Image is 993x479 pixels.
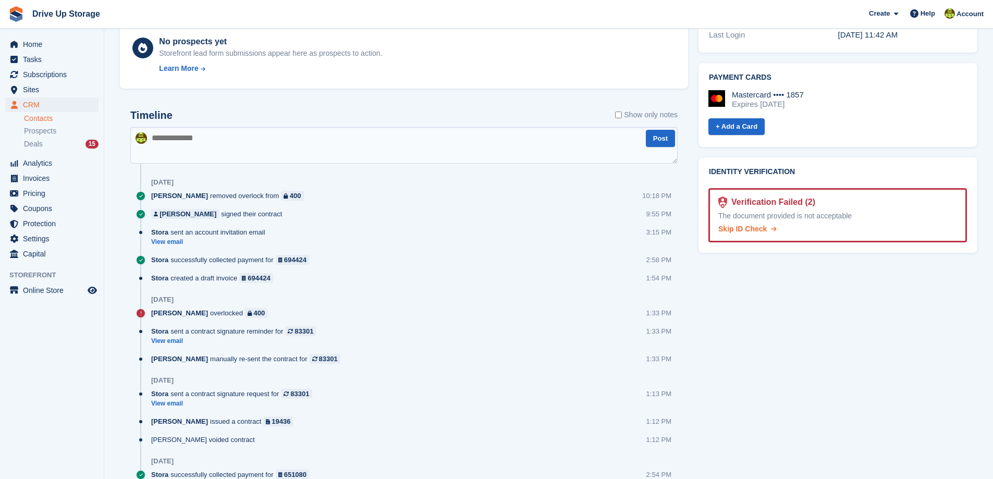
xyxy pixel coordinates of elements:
[151,227,168,237] span: Stora
[263,416,293,426] a: 19436
[8,6,24,22] img: stora-icon-8386f47178a22dfd0bd8f6a31ec36ba5ce8667c1dd55bd0f319d3a0aa187defe.svg
[646,130,675,147] button: Post
[239,273,273,283] a: 694424
[5,186,99,201] a: menu
[5,82,99,97] a: menu
[151,238,271,247] a: View email
[151,209,287,219] div: signed their contract
[5,156,99,170] a: menu
[281,389,312,399] a: 83301
[276,255,310,265] a: 694424
[151,296,174,304] div: [DATE]
[159,63,382,74] a: Learn More
[732,100,804,109] div: Expires [DATE]
[5,247,99,261] a: menu
[615,109,678,120] label: Show only notes
[151,255,314,265] div: successfully collected payment for
[151,435,260,445] div: [PERSON_NAME] voided contract
[708,118,765,136] a: + Add a Card
[23,156,85,170] span: Analytics
[23,186,85,201] span: Pricing
[646,209,671,219] div: 9:55 PM
[319,354,338,364] div: 83301
[5,52,99,67] a: menu
[709,73,967,82] h2: Payment cards
[248,273,270,283] div: 694424
[151,389,168,399] span: Stora
[718,211,957,222] div: The document provided is not acceptable
[151,227,271,237] div: sent an account invitation email
[646,255,671,265] div: 2:58 PM
[24,126,99,137] a: Prospects
[957,9,984,19] span: Account
[284,255,307,265] div: 694424
[24,126,56,136] span: Prospects
[9,270,104,280] span: Storefront
[310,354,340,364] a: 83301
[921,8,935,19] span: Help
[151,209,219,219] a: [PERSON_NAME]
[23,67,85,82] span: Subscriptions
[727,196,815,208] div: Verification Failed (2)
[245,308,267,318] a: 400
[151,389,317,399] div: sent a contract signature request for
[708,90,725,107] img: Mastercard Logo
[151,308,273,318] div: overlocked
[23,231,85,246] span: Settings
[24,139,43,149] span: Deals
[24,114,99,124] a: Contacts
[295,326,313,336] div: 83301
[151,326,321,336] div: sent a contract signature reminder for
[272,416,290,426] div: 19436
[151,273,278,283] div: created a draft invoice
[5,171,99,186] a: menu
[646,354,671,364] div: 1:33 PM
[945,8,955,19] img: Lindsay Dawes
[151,416,299,426] div: issued a contract
[869,8,890,19] span: Create
[254,308,265,318] div: 400
[5,67,99,82] a: menu
[281,191,303,201] a: 400
[718,224,777,235] a: Skip ID Check
[290,389,309,399] div: 83301
[151,457,174,465] div: [DATE]
[23,52,85,67] span: Tasks
[159,48,382,59] div: Storefront lead form submissions appear here as prospects to action.
[151,354,208,364] span: [PERSON_NAME]
[285,326,316,336] a: 83301
[130,109,173,121] h2: Timeline
[151,178,174,187] div: [DATE]
[151,191,208,201] span: [PERSON_NAME]
[136,132,147,144] img: Lindsay Dawes
[615,109,622,120] input: Show only notes
[23,97,85,112] span: CRM
[5,231,99,246] a: menu
[23,283,85,298] span: Online Store
[646,326,671,336] div: 1:33 PM
[290,191,301,201] div: 400
[5,37,99,52] a: menu
[23,216,85,231] span: Protection
[718,225,767,233] span: Skip ID Check
[85,140,99,149] div: 15
[5,216,99,231] a: menu
[838,30,898,39] time: 2025-05-10 10:42:14 UTC
[23,171,85,186] span: Invoices
[151,326,168,336] span: Stora
[23,201,85,216] span: Coupons
[151,337,321,346] a: View email
[646,273,671,283] div: 1:54 PM
[159,63,198,74] div: Learn More
[151,354,346,364] div: manually re-sent the contract for
[151,376,174,385] div: [DATE]
[151,416,208,426] span: [PERSON_NAME]
[151,399,317,408] a: View email
[646,416,671,426] div: 1:12 PM
[151,273,168,283] span: Stora
[160,209,216,219] div: [PERSON_NAME]
[732,90,804,100] div: Mastercard •••• 1857
[646,435,671,445] div: 1:12 PM
[646,389,671,399] div: 1:13 PM
[24,139,99,150] a: Deals 15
